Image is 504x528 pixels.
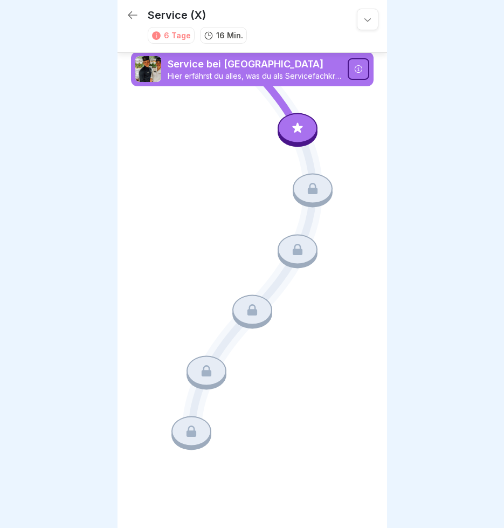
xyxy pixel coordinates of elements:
[216,30,243,41] p: 16 Min.
[168,57,341,71] p: Service bei [GEOGRAPHIC_DATA]
[135,56,161,82] img: rc2sfetvx8o4c25ja7htnogh.png
[164,30,191,41] div: 6 Tage
[148,9,206,22] p: Service (X)
[168,71,341,81] p: Hier erfährst du alles, was du als Servicefachkraft bei [GEOGRAPHIC_DATA] wissen solltest.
